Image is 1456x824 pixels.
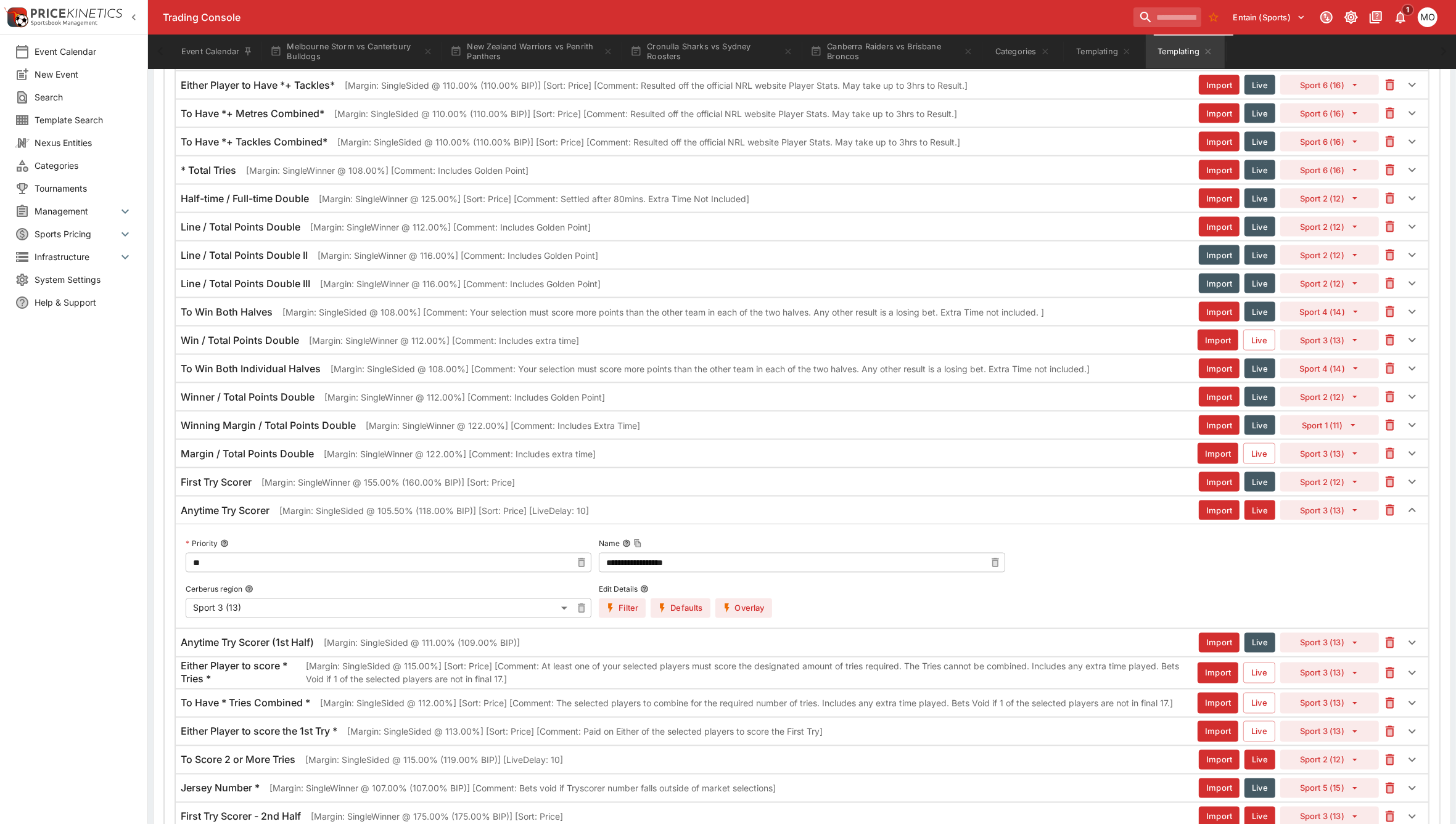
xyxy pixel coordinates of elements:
[1244,104,1275,123] button: Live
[1199,359,1240,378] button: Import
[35,91,133,104] span: Search
[1244,189,1275,208] button: Live
[1365,6,1387,28] button: Documentation
[366,419,640,432] p: [Margin: SingleWinner @ 122.00%] [Comment: Includes Extra Time]
[1280,500,1379,520] button: Sport 3 (13)
[1199,500,1240,520] button: Import
[599,538,620,549] p: Name
[1226,7,1313,27] button: Select Tenant
[1198,663,1238,683] button: Import
[181,192,309,205] h6: Half-time / Full-time Double
[181,504,269,517] h6: Anytime Try Scorer
[1280,663,1379,683] button: Sport 3 (13)
[4,5,28,30] img: PriceKinetics Logo
[1199,189,1240,208] button: Import
[1280,132,1379,152] button: Sport 6 (16)
[1280,472,1379,492] button: Sport 2 (12)
[334,107,957,120] p: [Margin: SingleSided @ 110.00% (110.00% BIP)] [Sort: Price] [Comment: Resulted off the official N...
[1244,750,1275,770] button: Live
[35,182,133,195] span: Tournaments
[181,754,295,767] h6: To Score 2 or More Tries
[1244,274,1275,293] button: Live
[640,585,649,594] button: Edit Details
[1198,330,1238,351] button: Import
[181,164,236,177] h6: * Total Tries
[181,362,321,375] h6: To Win Both Individual Halves
[1414,4,1441,31] button: Mark O'Loughlan
[309,334,579,347] p: [Margin: SingleWinner @ 112.00%] [Comment: Includes extra time]
[1244,217,1275,237] button: Live
[1199,750,1240,770] button: Import
[1199,104,1240,123] button: Import
[1402,4,1415,16] span: 1
[1199,217,1240,237] button: Import
[246,164,529,177] p: [Margin: SingleWinner @ 108.00%] [Comment: Includes Golden Point]
[803,35,981,69] button: Canberra Raiders vs Brisbane Broncos
[599,584,638,594] p: Edit Details
[181,79,335,92] h6: Either Player to Have *+ Tackles*
[1315,6,1338,28] button: Connected to PK
[599,598,646,618] button: Filter
[1280,104,1379,123] button: Sport 6 (16)
[263,35,440,69] button: Melbourne Storm vs Canterbury Bulldogs
[1244,160,1275,180] button: Live
[181,419,356,432] h6: Winning Margin / Total Points Double
[1244,75,1275,95] button: Live
[1280,160,1379,180] button: Sport 6 (16)
[1280,750,1379,770] button: Sport 2 (12)
[331,362,1090,375] p: [Margin: SingleSided @ 108.00%] [Comment: Your selection must score more points than the other te...
[715,598,772,618] button: Overlay
[181,447,314,460] h6: Margin / Total Points Double
[1244,132,1275,152] button: Live
[31,9,122,18] img: PriceKinetics
[186,598,572,618] div: Sport 3 (13)
[181,725,337,738] h6: Either Player to score the 1st Try *
[181,810,301,823] h6: First Try Scorer - 2nd Half
[1204,7,1224,27] button: No Bookmarks
[633,539,642,548] button: Copy To Clipboard
[163,11,1129,24] div: Trading Console
[181,306,273,319] h6: To Win Both Halves
[1244,633,1275,653] button: Live
[1199,472,1240,492] button: Import
[1244,387,1275,407] button: Live
[245,585,253,594] button: Cerberus region
[1418,7,1437,27] div: Mark O'Loughlan
[1199,778,1240,798] button: Import
[1199,75,1240,95] button: Import
[181,697,310,710] h6: To Have * Tries Combined *
[1280,75,1379,95] button: Sport 6 (16)
[311,810,563,823] p: [Margin: SingleWinner @ 175.00% (175.00% BIP)] [Sort: Price]
[1244,359,1275,378] button: Live
[1280,274,1379,293] button: Sport 2 (12)
[1244,415,1275,435] button: Live
[1244,302,1275,322] button: Live
[1198,693,1238,714] button: Import
[1198,443,1238,464] button: Import
[305,754,563,767] p: [Margin: SingleSided @ 115.00% (119.00% BIP)] [LiveDelay: 10]
[1280,633,1379,653] button: Sport 3 (13)
[1340,6,1362,28] button: Toggle light/dark mode
[181,136,327,149] h6: To Have *+ Tackles Combined*
[1243,693,1275,714] button: Live
[1280,359,1379,378] button: Sport 4 (14)
[181,334,299,347] h6: Win / Total Points Double
[318,249,598,262] p: [Margin: SingleWinner @ 116.00%] [Comment: Includes Golden Point]
[1244,778,1275,798] button: Live
[1199,274,1240,293] button: Import
[1199,132,1240,152] button: Import
[1389,6,1412,28] button: Notifications
[31,20,97,26] img: Sportsbook Management
[1280,245,1379,265] button: Sport 2 (12)
[181,782,260,795] h6: Jersey Number *
[1280,330,1379,351] button: Sport 3 (13)
[35,113,133,126] span: Template Search
[1244,245,1275,265] button: Live
[983,35,1062,69] button: Categories
[35,227,118,240] span: Sports Pricing
[181,249,308,262] h6: Line / Total Points Double II
[35,68,133,81] span: New Event
[320,697,1173,710] p: [Margin: SingleSided @ 112.00%] [Sort: Price] [Comment: The selected players to combine for the r...
[443,35,620,69] button: New Zealand Warriors vs Penrith Panthers
[1280,693,1379,714] button: Sport 3 (13)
